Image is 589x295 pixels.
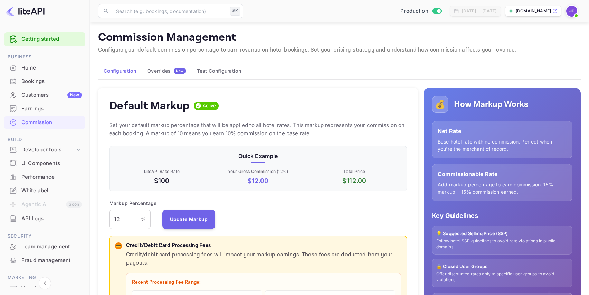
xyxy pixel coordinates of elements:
[4,240,85,253] a: Team management
[4,75,85,87] a: Bookings
[438,127,567,135] p: Net Rate
[162,210,216,229] button: Update Markup
[21,91,82,99] div: Customers
[211,176,305,185] p: $ 12.00
[4,116,85,129] div: Commission
[21,77,82,85] div: Bookings
[4,274,85,282] span: Marketing
[21,35,82,43] a: Getting started
[98,31,581,45] p: Commission Management
[21,64,82,72] div: Home
[400,7,428,15] span: Production
[438,170,567,178] p: Commissionable Rate
[4,75,85,88] div: Bookings
[4,212,85,225] div: API Logs
[109,121,407,138] p: Set your default markup percentage that will be applied to all hotel rates. This markup represent...
[132,279,395,286] p: Recent Processing Fee Range:
[307,168,401,175] p: Total Price
[4,254,85,267] a: Fraud management
[6,6,45,17] img: LiteAPI logo
[98,63,142,79] button: Configuration
[115,152,401,160] p: Quick Example
[516,8,551,14] p: [DOMAIN_NAME]
[98,46,581,54] p: Configure your default commission percentage to earn revenue on hotel bookings. Set your pricing ...
[436,238,568,250] p: Follow hotel SSP guidelines to avoid rate violations in public domains.
[4,89,85,102] div: CustomersNew
[115,168,209,175] p: LiteAPI Base Rate
[4,170,85,183] a: Performance
[436,230,568,237] p: 💡 Suggested Selling Price (SSP)
[462,8,496,14] div: [DATE] — [DATE]
[4,32,85,46] div: Getting started
[4,89,85,101] a: CustomersNew
[21,215,82,223] div: API Logs
[454,99,528,110] h5: How Markup Works
[4,184,85,197] a: Whitelabel
[398,7,444,15] div: Switch to Sandbox mode
[21,119,82,127] div: Commission
[435,98,445,111] p: 💰
[21,187,82,195] div: Whitelabel
[438,138,567,153] p: Base hotel rate with no commission. Perfect when you're the merchant of record.
[438,181,567,195] p: Add markup percentage to earn commission. 15% markup = 15% commission earned.
[4,282,85,295] a: Vouchers
[4,240,85,253] div: Team management
[566,6,577,17] img: Jenny Frimer
[4,157,85,169] a: UI Components
[109,200,157,207] p: Markup Percentage
[141,215,146,223] p: %
[21,285,82,293] div: Vouchers
[109,210,141,229] input: 0
[39,277,51,289] button: Collapse navigation
[174,68,186,73] span: New
[4,232,85,240] span: Security
[126,242,401,250] p: Credit/Debit Card Processing Fees
[115,176,209,185] p: $100
[21,105,82,113] div: Earnings
[4,136,85,144] span: Build
[21,243,82,251] div: Team management
[147,68,186,74] div: Overrides
[4,144,85,156] div: Developer tools
[109,99,190,113] h4: Default Markup
[4,212,85,225] a: API Logs
[67,92,82,98] div: New
[21,146,75,154] div: Developer tools
[200,102,219,109] span: Active
[4,254,85,267] div: Fraud management
[432,211,572,220] p: Key Guidelines
[211,168,305,175] p: Your Gross Commission ( 12 %)
[4,102,85,115] a: Earnings
[21,159,82,167] div: UI Components
[4,53,85,61] span: Business
[4,170,85,184] div: Performance
[436,263,568,270] p: 🔒 Closed User Groups
[307,176,401,185] p: $ 112.00
[126,251,401,267] p: Credit/debit card processing fees will impact your markup earnings. These fees are deducted from ...
[4,116,85,129] a: Commission
[4,184,85,197] div: Whitelabel
[21,173,82,181] div: Performance
[4,61,85,74] a: Home
[112,4,227,18] input: Search (e.g. bookings, documentation)
[191,63,247,79] button: Test Configuration
[4,61,85,75] div: Home
[4,157,85,170] div: UI Components
[116,243,121,249] p: 💳
[21,257,82,265] div: Fraud management
[230,7,240,16] div: ⌘K
[436,271,568,283] p: Offer discounted rates only to specific user groups to avoid violations.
